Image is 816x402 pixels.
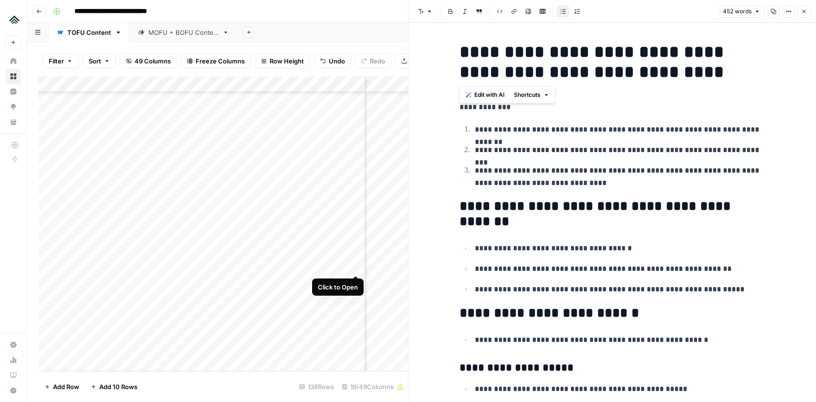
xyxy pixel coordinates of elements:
span: Redo [370,56,385,66]
a: Learning Hub [6,368,21,383]
button: Filter [42,53,79,69]
a: Settings [6,337,21,352]
span: Undo [329,56,345,66]
button: Help + Support [6,383,21,398]
div: 138 Rows [295,379,338,394]
button: 49 Columns [120,53,177,69]
span: Edit with AI [474,91,504,99]
span: 49 Columns [135,56,171,66]
a: Opportunities [6,99,21,114]
button: Row Height [255,53,310,69]
span: Filter [49,56,64,66]
span: Sort [89,56,101,66]
span: Add Row [53,382,79,392]
button: Add Row [39,379,85,394]
span: Row Height [270,56,304,66]
span: Add 10 Rows [99,382,137,392]
button: Sort [83,53,116,69]
div: 19/49 Columns [338,379,408,394]
a: Browse [6,69,21,84]
span: Freeze Columns [196,56,245,66]
button: Edit with AI [462,89,508,101]
button: Add 10 Rows [85,379,143,394]
button: Redo [355,53,391,69]
a: Usage [6,352,21,368]
button: Freeze Columns [181,53,251,69]
img: Uplisting Logo [6,11,23,28]
a: Home [6,53,21,69]
a: TOFU Content [49,23,130,42]
a: Your Data [6,114,21,130]
div: TOFU Content [67,28,111,37]
div: Click to Open [318,282,358,292]
button: Shortcuts [510,89,553,101]
a: Insights [6,84,21,99]
span: 452 words [723,7,752,16]
span: Shortcuts [514,91,541,99]
div: MOFU + BOFU Content [148,28,219,37]
a: MOFU + BOFU Content [130,23,237,42]
button: Undo [314,53,351,69]
button: Workspace: Uplisting [6,8,21,31]
button: 452 words [719,5,764,18]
